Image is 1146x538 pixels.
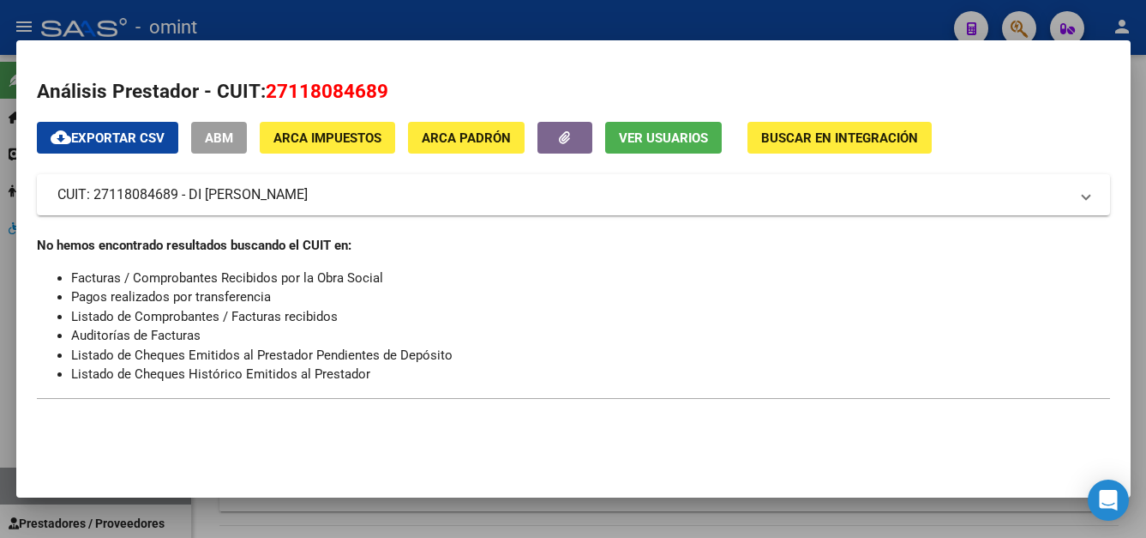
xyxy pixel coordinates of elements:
[1088,480,1129,521] div: Open Intercom Messenger
[273,130,381,146] span: ARCA Impuestos
[422,130,511,146] span: ARCA Padrón
[605,122,722,154] button: Ver Usuarios
[71,365,1110,384] li: Listado de Cheques Histórico Emitidos al Prestador
[191,122,247,154] button: ABM
[761,130,918,146] span: Buscar en Integración
[37,122,178,154] button: Exportar CSV
[51,130,165,146] span: Exportar CSV
[71,307,1110,327] li: Listado de Comprobantes / Facturas recibidos
[408,122,525,154] button: ARCA Padrón
[71,287,1110,307] li: Pagos realizados por transferencia
[51,127,71,148] mat-icon: cloud_download
[71,269,1110,288] li: Facturas / Comprobantes Recibidos por la Obra Social
[37,174,1110,215] mat-expansion-panel-header: CUIT: 27118084689 - DI [PERSON_NAME]
[260,122,395,154] button: ARCA Impuestos
[619,130,708,146] span: Ver Usuarios
[205,130,233,146] span: ABM
[57,184,1069,205] mat-panel-title: CUIT: 27118084689 - DI [PERSON_NAME]
[37,77,1110,106] h2: Análisis Prestador - CUIT:
[37,238,351,253] strong: No hemos encontrado resultados buscando el CUIT en:
[71,346,1110,366] li: Listado de Cheques Emitidos al Prestador Pendientes de Depósito
[71,326,1110,346] li: Auditorías de Facturas
[266,80,388,102] span: 27118084689
[747,122,932,154] button: Buscar en Integración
